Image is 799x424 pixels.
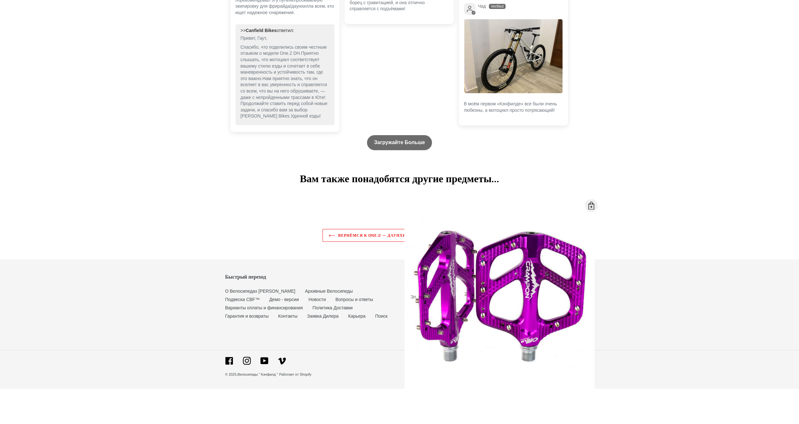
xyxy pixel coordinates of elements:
[291,113,321,118] ya-tr-span: Удачной езды!
[464,19,563,94] a: Ссылка на аватарку пользователя 1
[241,36,267,41] ya-tr-span: Привет, Гаут,
[348,314,365,319] a: Карьера
[279,372,312,376] a: Работает от Shopify
[308,297,326,302] a: Новости
[225,289,295,294] a: О Велосипедах [PERSON_NAME]
[246,28,276,33] b: Canfield Bikes
[305,289,353,294] a: Архивные Велосипеды
[367,135,432,150] a: Загружайте Больше
[225,297,260,302] a: Подвеска CBF™
[225,305,303,310] a: Варианты оплаты и финансирования
[225,314,269,319] a: Гарантия и возвраты
[478,4,486,9] ya-tr-span: Чад
[375,314,388,319] a: Поиск
[241,76,327,100] ya-tr-span: Нам приятно знать, что он вселяет в вас уверенность и справляется со всем, что вы на него обрушив...
[312,305,353,310] a: Политика Доставки
[241,101,328,118] ya-tr-span: Продолжайте ставить перед собой новые задачи, и спасибо вам за выбор [PERSON_NAME] Bikes.
[335,297,373,302] a: Вопросы и ответы
[225,273,266,280] ya-tr-span: Быстрый переход
[464,101,557,113] ya-tr-span: В моём первом «Кэнфилде» все были очень любезны, а мотоцикл просто потрясающий!
[241,28,329,34] div: >> ответил:
[338,233,470,238] ya-tr-span: Вернёмся к ONE.2 — даунхилл/фрирайд/суперэндуро
[374,140,425,145] ya-tr-span: Загружайте Больше
[323,229,476,242] a: Вернёмся к ONE.2 — даунхилл/фрирайд/суперэндуро
[404,202,595,415] a: Открытые горные педали Crampon
[237,372,278,376] a: Велосипеды " Кэнфилд "
[300,172,499,185] ya-tr-span: Вам также понадобятся другие предметы...
[307,314,339,319] a: Заявка Дилера
[241,51,323,81] ya-tr-span: Приятно слышать, что мотоцикл соответствует вашему стилю езды и сочетает в себе маневренность и у...
[464,19,563,93] img: Изображение пользователя
[278,314,297,319] a: Контакты
[225,372,278,376] small: © 2025,
[269,297,299,302] a: Демо - версии
[241,45,327,56] ya-tr-span: Спасибо, что поделились своим честным отзывом о модели One.2 DH.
